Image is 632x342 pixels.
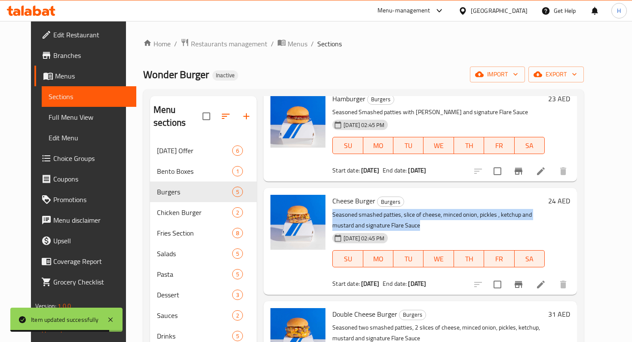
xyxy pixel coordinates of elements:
div: items [232,331,243,341]
span: Menus [55,71,129,81]
span: SU [336,253,359,265]
button: import [470,67,525,82]
span: Sections [317,39,342,49]
b: [DATE] [408,278,426,289]
h6: 31 AED [548,308,570,320]
span: Menu disclaimer [53,215,129,225]
span: Burgers [399,310,426,320]
span: Fries Section [157,228,232,238]
span: Chicken Burger [157,207,232,218]
button: WE [423,137,454,154]
div: items [232,207,243,218]
a: Branches [34,45,136,66]
span: FR [488,253,511,265]
span: WE [427,253,450,265]
h2: Menu sections [153,103,202,129]
div: Burgers [399,310,426,320]
span: 5 [233,332,242,340]
span: Drinks [157,331,232,341]
span: Hamburger [332,92,365,105]
a: Coupons [34,169,136,189]
span: Sauces [157,310,232,321]
span: Select all sections [197,107,215,125]
span: Select to update [488,275,506,294]
span: FR [488,139,511,152]
button: MO [363,250,393,267]
div: Bento Boxes1 [150,161,257,182]
span: End date: [383,165,407,176]
div: Item updated successfully [31,315,98,324]
span: Bento Boxes [157,166,232,176]
button: FR [484,137,514,154]
span: Edit Restaurant [53,30,129,40]
div: items [232,290,243,300]
span: 1.0.0 [58,300,71,312]
span: 5 [233,188,242,196]
span: Burgers [368,94,394,104]
span: 8 [233,229,242,237]
span: Start date: [332,278,360,289]
span: TU [397,253,420,265]
span: Promotions [53,194,129,205]
a: Promotions [34,189,136,210]
span: export [535,69,577,80]
span: TH [457,253,481,265]
div: Sauces2 [150,305,257,326]
span: Full Menu View [49,112,129,122]
span: Pasta [157,269,232,279]
li: / [271,39,274,49]
span: import [477,69,518,80]
div: items [232,228,243,238]
a: Home [143,39,171,49]
span: Burgers [157,187,232,197]
span: Start date: [332,165,360,176]
span: MO [367,139,390,152]
span: Dessert [157,290,232,300]
div: Burgers5 [150,182,257,202]
h6: 23 AED [548,93,570,105]
b: [DATE] [408,165,426,176]
span: Inactive [212,72,238,79]
a: Coverage Report [34,251,136,272]
div: items [232,310,243,321]
span: [DATE] 02:45 PM [340,121,388,129]
button: delete [553,274,574,295]
span: Coupons [53,174,129,184]
h6: 24 AED [548,195,570,207]
button: TU [393,137,423,154]
span: WE [427,139,450,152]
span: SA [518,139,541,152]
button: Add section [236,106,257,127]
b: [DATE] [361,165,379,176]
div: Menu-management [377,6,430,16]
button: TH [454,137,484,154]
span: 6 [233,147,242,155]
span: H [617,6,621,15]
div: Chicken Burger2 [150,202,257,223]
button: WE [423,250,454,267]
div: items [232,248,243,259]
div: items [232,269,243,279]
span: [DATE] Offer [157,145,232,156]
span: Cheese Burger [332,194,375,207]
button: Branch-specific-item [508,161,529,182]
span: Coverage Report [53,256,129,266]
div: items [232,187,243,197]
div: Salads5 [150,243,257,264]
span: Salads [157,248,232,259]
a: Edit menu item [536,279,546,290]
div: [DATE] Offer6 [150,140,257,161]
button: SU [332,250,363,267]
li: / [311,39,314,49]
span: Edit Menu [49,133,129,143]
button: SU [332,137,363,154]
a: Menu disclaimer [34,210,136,230]
button: TH [454,250,484,267]
span: Sections [49,91,129,102]
span: TU [397,139,420,152]
a: Menus [34,66,136,86]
